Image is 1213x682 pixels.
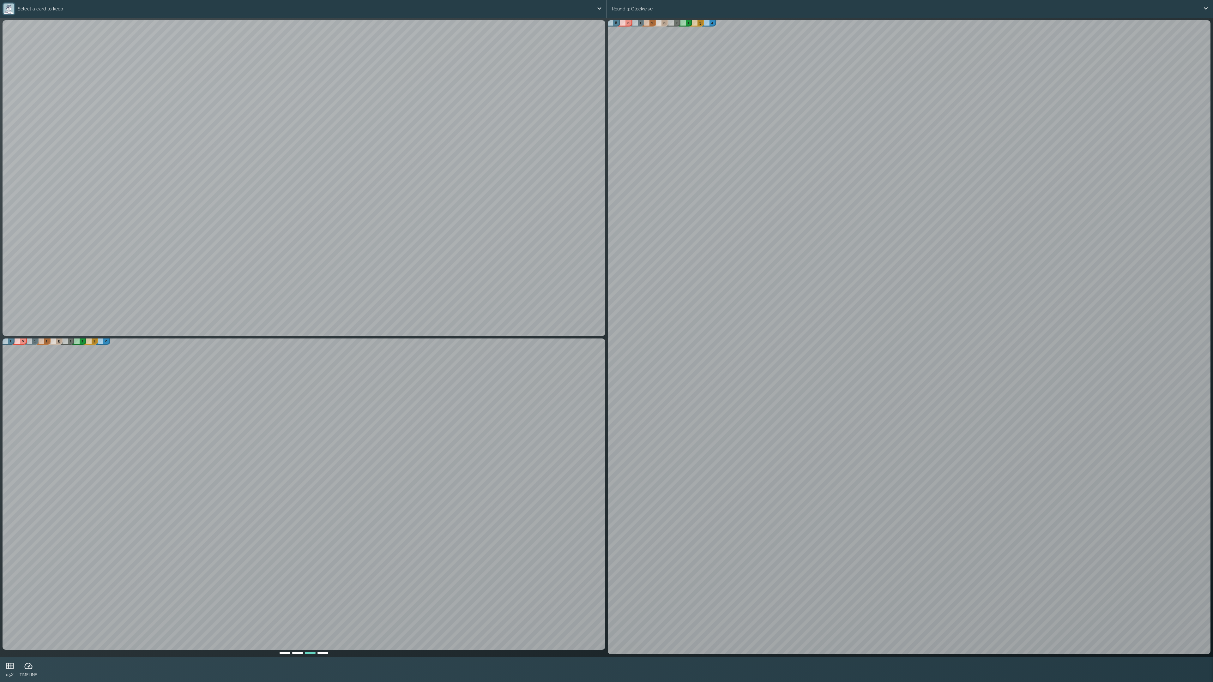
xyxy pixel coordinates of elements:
p: 1 [70,338,71,344]
img: 27fe5f41d76690b9e274fd96f4d02f98.png [3,3,14,14]
p: 1 [34,338,36,344]
p: 0 [22,338,24,344]
p: 4 [711,20,713,26]
p: 1 [688,20,689,26]
p: 1 [640,20,641,26]
p: 2 [10,338,12,344]
p: 2 [676,20,678,26]
p: 5 [58,338,60,344]
p: 2 [81,338,83,344]
p: 0 [627,20,630,26]
p: 1 [651,20,653,26]
p: 0 [105,338,107,344]
p: 0.5X [5,672,15,678]
p: 1 [94,338,95,344]
p: 3 [699,20,701,26]
p: 0 [663,20,666,26]
p: Select a card to keep [15,3,596,15]
p: TIMELINE [20,672,37,678]
p: 1 [46,338,47,344]
p: 8 [615,20,617,26]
